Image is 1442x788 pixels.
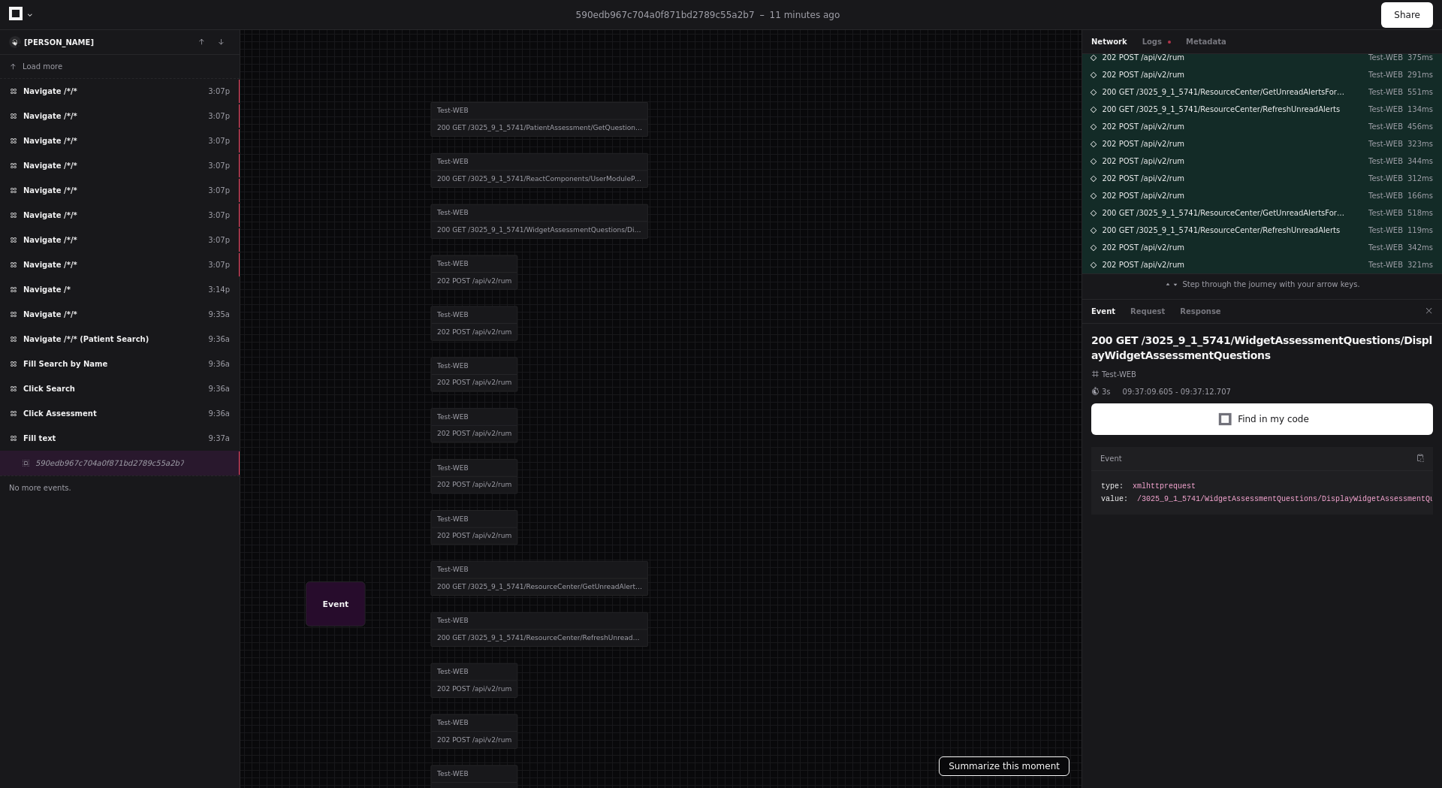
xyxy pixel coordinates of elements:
p: 323ms [1403,138,1433,149]
span: 202 POST /api/v2/rum [1102,69,1184,80]
div: Test-WEB [432,765,517,783]
p: 321ms [1403,259,1433,270]
span: xmlhttprequest [1133,481,1196,492]
button: Event [1091,306,1115,317]
span: Navigate /* [23,284,71,295]
p: 11 minutes ago [770,9,840,21]
p: 119ms [1403,225,1433,236]
span: 590edb967c704a0f871bd2789c55a2b7 [35,457,184,469]
p: Test-WEB [1361,86,1403,98]
div: 3:07p [208,210,230,221]
span: 202 POST /api/v2/rum [1102,259,1184,270]
img: 12.svg [11,38,20,47]
div: 3:07p [208,160,230,171]
p: 291ms [1403,69,1433,80]
span: Navigate /*/* [23,160,77,171]
span: 202 POST /api/v2/rum [1102,155,1184,167]
button: Metadata [1186,36,1226,47]
span: Load more [23,61,62,72]
span: Navigate /*/* [23,234,77,246]
span: Navigate /*/* [23,110,77,122]
p: Test-WEB [1361,155,1403,167]
p: 342ms [1403,242,1433,253]
p: Test-WEB [1361,190,1403,201]
p: Test-WEB [1361,69,1403,80]
div: 3:07p [208,234,230,246]
span: 200 GET /3025_9_1_5741/ResourceCenter/GetUnreadAlertsForUser [1102,86,1349,98]
span: 200 GET /3025_9_1_5741/ResourceCenter/RefreshUnreadAlerts [1102,104,1340,115]
button: Response [1180,306,1220,317]
p: Test-WEB [1361,138,1403,149]
div: 3:07p [208,185,230,196]
div: 9:35a [208,309,230,320]
span: 202 POST /api/v2/rum [1102,52,1184,63]
div: 3:07p [208,259,230,270]
button: Share [1381,2,1433,28]
div: 9:36a [208,408,230,419]
span: Fill text [23,433,56,444]
span: 202 POST /api/v2/rum [1102,242,1184,253]
div: 9:36a [208,383,230,394]
span: Navigate /*/* [23,86,77,97]
div: 3:14p [208,284,230,295]
span: Navigate /*/* [23,135,77,146]
p: Test-WEB [1361,207,1403,219]
p: 375ms [1403,52,1433,63]
span: type: [1101,481,1124,492]
span: 202 POST /api/v2/rum [1102,173,1184,184]
p: Test-WEB [1361,52,1403,63]
div: 3:07p [208,86,230,97]
span: 590edb967c704a0f871bd2789c55a2b7 [576,10,755,20]
span: Navigate /*/* [23,259,77,270]
span: Navigate /*/* (Patient Search) [23,334,149,345]
p: 134ms [1403,104,1433,115]
div: 9:36a [208,334,230,345]
p: Test-WEB [1361,121,1403,132]
span: Find in my code [1238,413,1309,425]
button: Summarize this moment [939,756,1069,776]
div: 3:07p [208,110,230,122]
h3: Event [1100,453,1122,464]
p: Test-WEB [1361,225,1403,236]
span: Click Search [23,383,75,394]
span: Navigate /*/* [23,210,77,221]
p: 344ms [1403,155,1433,167]
p: Test-WEB [1361,104,1403,115]
p: 312ms [1403,173,1433,184]
span: 3s [1102,386,1111,397]
div: 3:07p [208,135,230,146]
button: Request [1130,306,1165,317]
span: Step through the journey with your arrow keys. [1182,279,1359,290]
span: 202 POST /api/v2/rum [1102,121,1184,132]
p: 166ms [1403,190,1433,201]
span: Click Assessment [23,408,97,419]
span: 202 POST /api/v2/rum [1102,190,1184,201]
span: Navigate /*/* [23,185,77,196]
p: Test-WEB [1361,259,1403,270]
p: 551ms [1403,86,1433,98]
h2: 200 GET /3025_9_1_5741/WidgetAssessmentQuestions/DisplayWidgetAssessmentQuestions [1091,333,1433,363]
button: Network [1091,36,1127,47]
p: 456ms [1403,121,1433,132]
span: Test-WEB [1102,369,1136,380]
button: Find in my code [1091,403,1433,435]
span: No more events. [9,482,71,494]
span: 200 GET /3025_9_1_5741/ResourceCenter/GetUnreadAlertsForUser [1102,207,1349,219]
span: 200 GET /3025_9_1_5741/ResourceCenter/RefreshUnreadAlerts [1102,225,1340,236]
p: 518ms [1403,207,1433,219]
p: Test-WEB [1361,173,1403,184]
span: Fill Search by Name [23,358,107,370]
span: value: [1101,494,1128,505]
div: 9:37a [208,433,230,444]
p: Test-WEB [1361,242,1403,253]
span: Navigate /*/* [23,309,77,320]
span: 09:37:09.605 - 09:37:12.707 [1123,386,1231,397]
div: 9:36a [208,358,230,370]
span: 202 POST /api/v2/rum [1102,138,1184,149]
a: [PERSON_NAME] [24,38,94,47]
button: Logs [1142,36,1171,47]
